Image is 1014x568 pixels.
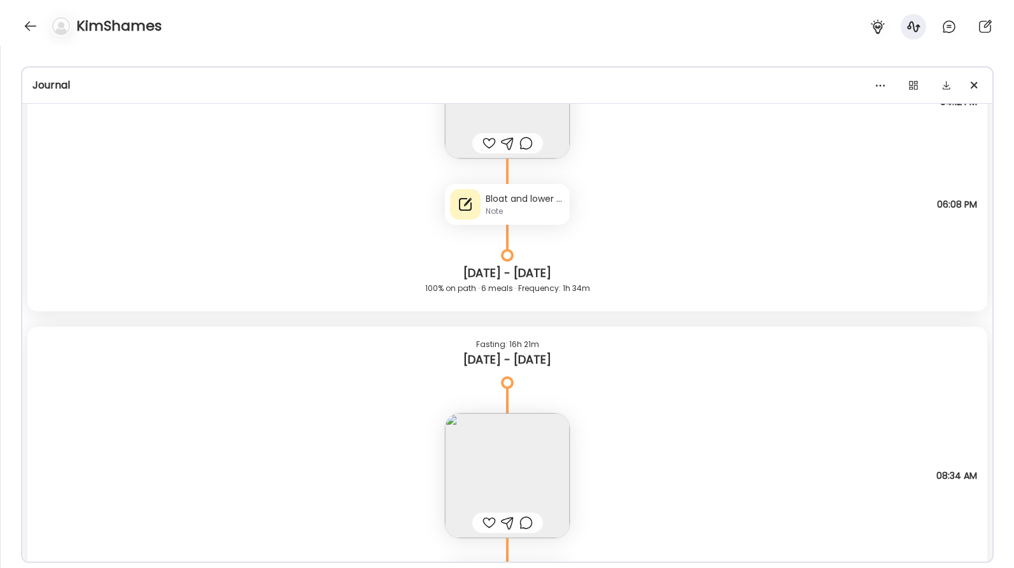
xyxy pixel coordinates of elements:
div: [DATE] - [DATE] [38,352,977,367]
div: Journal [32,78,982,93]
img: images%2FtVvR8qw0WGQXzhI19RVnSNdNYhJ3%2FUex8daIRN4ZAqEXA65A7%2F2Kisz9la8ccpE2vhpDKv_240 [445,413,570,538]
div: Bloat and lower GI stomach ache [486,192,565,206]
div: 100% on path · 6 meals · Frequency: 1h 34m [38,281,977,296]
div: Fasting: 16h 21m [38,337,977,352]
h4: KimShames [76,16,162,36]
div: Note [486,206,565,217]
div: [DATE] - [DATE] [38,266,977,281]
span: 06:08 PM [937,199,977,210]
span: 08:34 AM [936,470,977,481]
span: 04:12 PM [940,96,977,108]
img: bg-avatar-default.svg [52,17,70,35]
